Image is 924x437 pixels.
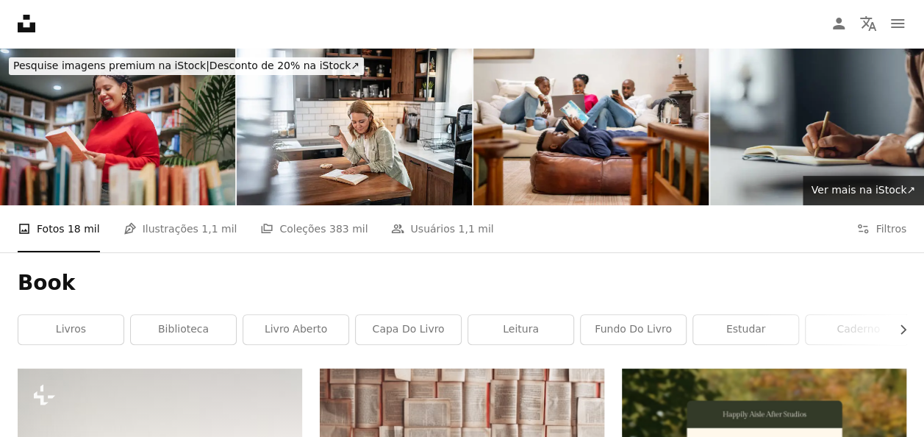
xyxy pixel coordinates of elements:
a: Início — Unsplash [18,15,35,32]
span: Ver mais na iStock ↗ [812,184,915,196]
a: livros [18,315,123,344]
img: Família africana enviando tempo em casa [473,49,709,205]
a: biblioteca [131,315,236,344]
span: 383 mil [329,221,368,237]
a: capa do livro [356,315,461,344]
div: Desconto de 20% na iStock ↗ [9,57,364,75]
a: Ilustrações 1,1 mil [123,205,237,252]
a: fundo do livro [581,315,686,344]
span: 1,1 mil [201,221,237,237]
button: rolar lista para a direita [889,315,906,344]
span: Pesquise imagens premium na iStock | [13,60,209,71]
span: 1,1 mil [458,221,493,237]
a: Entrar / Cadastrar-se [824,9,853,38]
a: Usuários 1,1 mil [391,205,493,252]
button: Menu [883,9,912,38]
a: livro aberto [243,315,348,344]
a: estudar [693,315,798,344]
a: Coleções 383 mil [260,205,368,252]
button: Filtros [856,205,906,252]
a: caderno [806,315,911,344]
a: leitura [468,315,573,344]
h1: Book [18,270,906,296]
a: Ver mais na iStock↗ [803,176,924,205]
img: Woman enjoying coffee and book in modern kitchen [237,49,472,205]
button: Idioma [853,9,883,38]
